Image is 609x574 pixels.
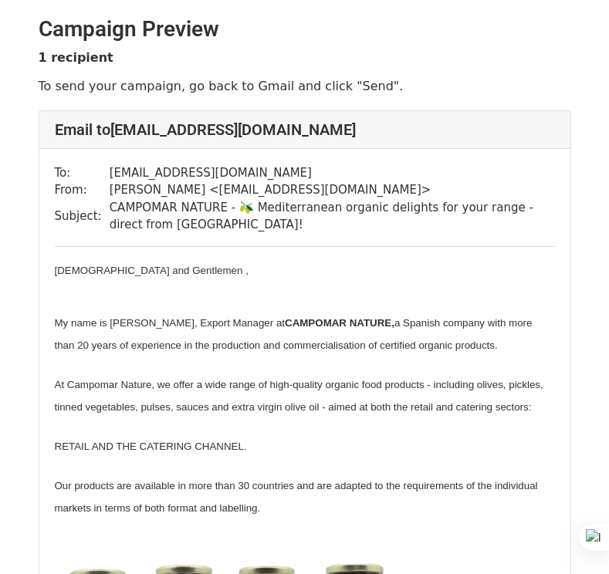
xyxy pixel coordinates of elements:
[55,317,536,351] span: a Spanish company with more than 20 years of experience in the production and commercialisation o...
[55,441,247,452] span: RETAIL AND THE CATERING CHANNEL.
[39,50,113,65] strong: 1 recipient
[39,16,571,42] h2: Campaign Preview
[55,164,110,182] td: To:
[110,164,555,182] td: [EMAIL_ADDRESS][DOMAIN_NAME]
[55,480,541,514] span: Our products are available in more than 30 countries and are adapted to the requirements of the i...
[55,181,110,199] td: From:
[39,78,571,94] p: To send your campaign, go back to Gmail and click "Send".
[285,317,394,329] span: CAMPOMAR NATURE,
[110,181,555,199] td: [PERSON_NAME] < [EMAIL_ADDRESS][DOMAIN_NAME] >
[55,379,546,413] span: At Campomar Nature, we offer a wide range of high-quality organic food products - including olive...
[55,199,110,234] td: Subject:
[55,120,555,139] h4: Email to [EMAIL_ADDRESS][DOMAIN_NAME]
[55,265,249,276] span: [DEMOGRAPHIC_DATA] and Gentlemen ,
[55,317,286,329] span: My name is [PERSON_NAME], Export Manager at
[110,199,555,234] td: CAMPOMAR NATURE - 🫒 Mediterranean organic delights for your range - direct from [GEOGRAPHIC_DATA]!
